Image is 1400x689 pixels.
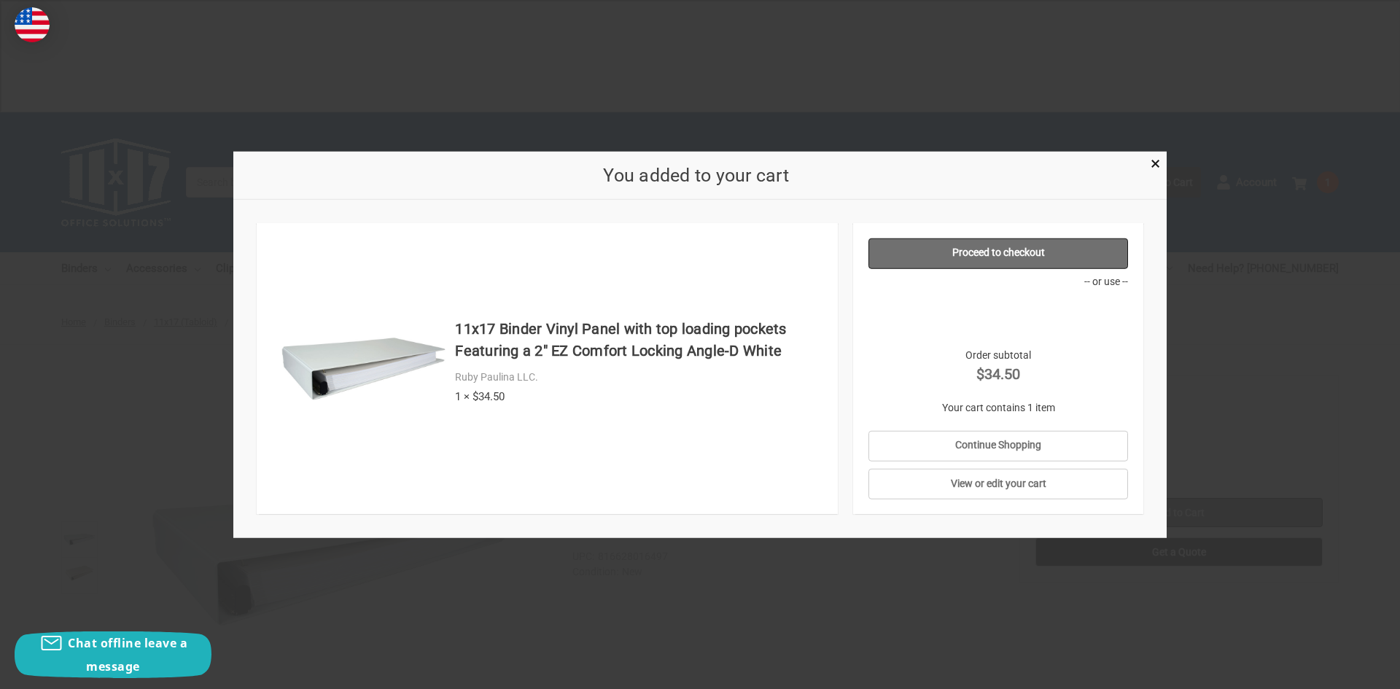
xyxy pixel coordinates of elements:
div: Ruby Paulina LLC. [455,370,822,385]
a: Continue Shopping [868,430,1129,461]
img: duty and tax information for United States [15,7,50,42]
span: × [1151,153,1160,174]
button: Chat offline leave a message [15,631,211,678]
a: Close [1148,155,1163,170]
strong: $34.50 [868,362,1129,384]
a: View or edit your cart [868,469,1129,499]
h4: 11x17 Binder Vinyl Panel with top loading pockets Featuring a 2" EZ Comfort Locking Angle-D White [455,318,822,362]
div: Order subtotal [868,347,1129,384]
h2: You added to your cart [257,161,1136,189]
a: Proceed to checkout [868,238,1129,268]
p: Your cart contains 1 item [868,400,1129,415]
span: Chat offline leave a message [68,635,187,674]
div: 1 × $34.50 [455,388,822,405]
p: -- or use -- [868,273,1129,289]
img: 11x17 Binder Vinyl Panel with top loading pockets Featuring a 2" EZ Comfort Locking Angle-D White [279,284,448,453]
